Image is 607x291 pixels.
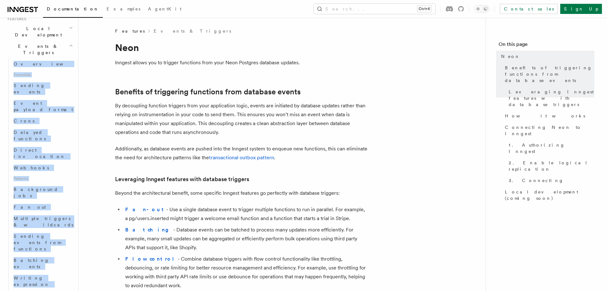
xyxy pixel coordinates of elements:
[5,41,74,58] button: Events & Triggers
[11,80,74,98] a: Sending events
[14,205,46,210] span: Fan out
[505,65,594,84] span: Benefits of triggering functions from database events
[509,89,594,108] span: Leveraging Inngest features with database triggers
[14,118,34,123] span: Crons
[11,144,74,162] a: Direct invocation
[107,6,140,11] span: Examples
[115,28,145,34] span: Features
[502,110,594,122] a: How it works
[14,216,73,227] span: Multiple triggers & wildcards
[11,162,74,174] a: Webhooks
[474,5,489,13] button: Toggle dark mode
[14,61,79,66] span: Overview
[11,174,74,184] span: Patterns
[115,87,301,96] a: Benefits of triggering functions from database events
[11,231,74,255] a: Sending events from functions
[11,255,74,272] a: Batching events
[14,148,65,159] span: Direct invocation
[125,227,173,233] a: Batching
[501,53,520,60] span: Neon
[11,184,74,201] a: Background jobs
[5,16,26,22] span: Features
[14,101,73,112] span: Event payload format
[560,4,602,14] a: Sign Up
[14,130,46,141] span: Delayed functions
[11,201,74,213] a: Fan out
[11,272,74,290] a: Writing expression
[11,213,74,231] a: Multiple triggers & wildcards
[505,124,594,137] span: Connecting Neon to Inngest
[43,2,103,18] a: Documentation
[14,165,49,170] span: Webhooks
[5,25,69,38] span: Local Development
[125,256,178,262] a: Flow control
[5,23,74,41] button: Local Development
[506,157,594,175] a: 2. Enable logical replication
[499,51,594,62] a: Neon
[509,142,594,155] span: 1. Authorizing Inngest
[506,139,594,157] a: 1. Authorizing Inngest
[505,113,585,119] span: How it works
[14,83,45,94] span: Sending events
[11,127,74,144] a: Delayed functions
[502,62,594,86] a: Benefits of triggering functions from database events
[115,42,368,53] h1: Neon
[115,144,368,162] p: Additionally, as database events are pushed into the Inngest system to enqueue new functions, thi...
[123,225,368,252] li: - Database events can be batched to process many updates more efficiently. For example, many smal...
[314,4,435,14] button: Search...Ctrl+K
[506,86,594,110] a: Leveraging Inngest features with database triggers
[509,177,564,184] span: 3. Connecting
[154,28,231,34] a: Events & Triggers
[417,6,432,12] kbd: Ctrl+K
[14,275,50,287] span: Writing expression
[11,115,74,127] a: Crons
[115,189,368,198] p: Beyond the architectural benefit, some specific Inngest features go perfectly with database trigg...
[499,41,594,51] h4: On this page
[144,2,185,17] a: AgentKit
[14,234,61,251] span: Sending events from functions
[125,206,166,212] a: Fan-out
[11,58,74,70] a: Overview
[11,98,74,115] a: Event payload format
[123,255,368,290] li: - Combine database triggers with flow control functionality like throttling, debouncing, or rate ...
[209,155,274,161] a: transactional outbox pattern
[47,6,99,11] span: Documentation
[14,258,49,269] span: Batching events
[148,6,181,11] span: AgentKit
[14,187,58,198] span: Background jobs
[505,189,594,201] span: Local development (coming soon)
[103,2,144,17] a: Examples
[11,70,74,80] span: Essentials
[500,4,558,14] a: Contact sales
[123,205,368,223] li: - Use a single database event to trigger multiple functions to run in parallel. For example, a pg...
[506,175,594,186] a: 3. Connecting
[115,175,249,184] a: Leveraging Inngest features with database triggers
[509,160,594,172] span: 2. Enable logical replication
[502,186,594,204] a: Local development (coming soon)
[115,101,368,137] p: By decoupling function triggers from your application logic, events are initiated by database upd...
[5,43,69,56] span: Events & Triggers
[115,58,368,67] p: Inngest allows you to trigger functions from your Neon Postgres database updates.
[502,122,594,139] a: Connecting Neon to Inngest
